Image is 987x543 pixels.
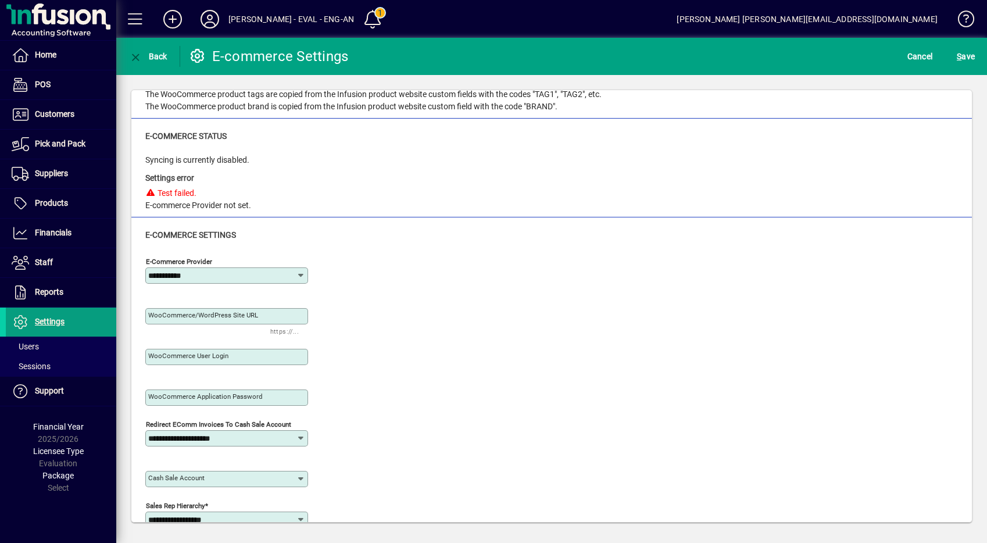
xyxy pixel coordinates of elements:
span: Pick and Pack [35,139,85,148]
div: Syncing is currently disabled. [145,154,251,166]
a: Staff [6,248,116,277]
button: Back [126,46,170,67]
div: [PERSON_NAME] [PERSON_NAME][EMAIL_ADDRESS][DOMAIN_NAME] [677,10,938,28]
a: Sessions [6,356,116,376]
a: Pick and Pack [6,130,116,159]
div: Test failed. [145,187,251,199]
mat-label: Sales Rep Hierarchy [146,502,205,510]
span: Customers [35,109,74,119]
span: Reports [35,287,63,296]
img: logo_orange.svg [19,19,28,28]
img: tab_keywords_by_traffic_grey.svg [116,67,125,77]
div: The WooCommerce product category is copied from the Infusion product group. The WooCommerce produ... [145,76,602,113]
span: Sessions [12,362,51,371]
span: Package [42,471,74,480]
span: Financials [35,228,71,237]
span: Back [128,52,167,61]
a: Home [6,41,116,70]
a: POS [6,70,116,99]
a: Products [6,189,116,218]
a: Customers [6,100,116,129]
button: Add [154,9,191,30]
mat-label: E-commerce Provider [146,258,212,266]
div: [PERSON_NAME] - EVAL - ENG-AN [228,10,354,28]
div: Settings error [145,172,251,184]
div: v 4.0.25 [33,19,57,28]
div: Keywords by Traffic [128,69,196,76]
span: S [957,52,961,61]
div: E-commerce Provider not set. [145,166,251,212]
span: Products [35,198,68,208]
mat-label: WooCommerce User Login [148,352,228,360]
mat-label: Redirect eComm Invoices to Cash Sale Account [146,420,291,428]
span: Suppliers [35,169,68,178]
div: Domain: [DOMAIN_NAME] [30,30,128,40]
mat-hint: https://... [270,324,299,338]
mat-label: WooCommerce Application Password [148,392,263,401]
span: Cancel [907,47,933,66]
a: Users [6,337,116,356]
button: Save [954,46,978,67]
a: Financials [6,219,116,248]
a: Knowledge Base [949,2,972,40]
a: Reports [6,278,116,307]
span: Home [35,50,56,59]
span: POS [35,80,51,89]
span: Users [12,342,39,351]
mat-label: WooCommerce/WordPress Site URL [148,311,258,319]
span: Support [35,386,64,395]
app-page-header-button: Back [116,46,180,67]
span: Licensee Type [33,446,84,456]
a: Support [6,377,116,406]
span: Settings [35,317,65,326]
button: Cancel [904,46,936,67]
a: Suppliers [6,159,116,188]
span: ave [957,47,975,66]
mat-label: Cash sale account [148,474,205,482]
img: website_grey.svg [19,30,28,40]
button: Profile [191,9,228,30]
img: tab_domain_overview_orange.svg [31,67,41,77]
span: E-commerce Settings [145,230,236,240]
span: E-commerce Status [145,131,227,141]
span: Staff [35,258,53,267]
div: Domain Overview [44,69,104,76]
div: E-commerce Settings [189,47,349,66]
span: Financial Year [33,422,84,431]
